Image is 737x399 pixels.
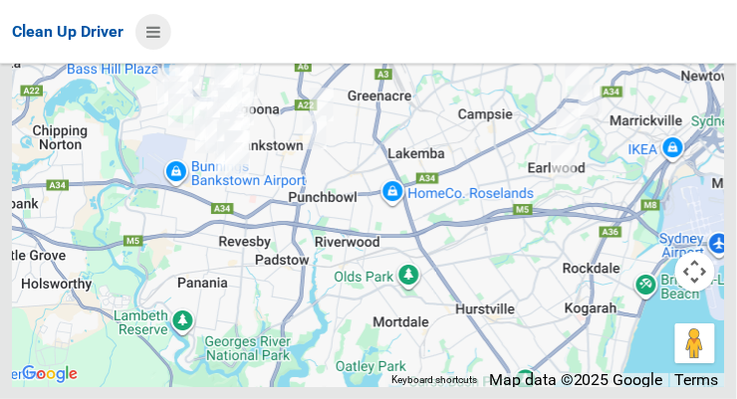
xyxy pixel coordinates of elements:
[675,252,715,292] button: Map camera controls
[302,80,342,129] div: 21 Myrtle Road, BANKSTOWN NSW 2200<br>Status : Collected<br><a href="/driver/booking/483475/compl...
[218,80,258,129] div: 93 Cantrell Street, YAGOONA NSW 2199<br>Status : Collected<br><a href="/driver/booking/483872/com...
[186,83,226,132] div: 13 Lincoln Road, GEORGES HALL NSW 2198<br>Status : Collected<br><a href="/driver/booking/483990/c...
[217,134,257,184] div: 52 Yanderra Street, CONDELL PARK NSW 2200<br>Status : Collected<br><a href="/driver/booking/48434...
[12,22,123,41] span: Clean Up Driver
[12,17,123,47] a: Clean Up Driver
[148,60,188,109] div: 38 Universal Avenue, GEORGES HALL NSW 2198<br>Status : Collected<br><a href="/driver/booking/4846...
[160,74,200,123] div: 7 Pennington Avenue, GEORGES HALL NSW 2198<br>Status : Collected<br><a href="/driver/booking/4843...
[216,122,256,172] div: 18 Railway Parade, CONDELL PARK NSW 2200<br>Status : Collected<br><a href="/driver/booking/483585...
[209,114,249,164] div: 29 Mitchell Street, CONDELL PARK NSW 2200<br>Status : IssuesWithCollection<br><a href="/driver/bo...
[187,111,227,161] div: 78 Townsend Street, CONDELL PARK NSW 2200<br>Status : Collected<br><a href="/driver/booking/48467...
[295,107,335,157] div: 7 Cross Street, BANKSTOWN NSW 2200<br>Status : Collected<br><a href="/driver/booking/450458/compl...
[212,106,252,156] div: 34 Lee Street, CONDELL PARK NSW 2200<br>Status : Collected<br><a href="/driver/booking/483589/com...
[571,77,611,126] div: 19 Starkey Street, HURLSTONE PARK NSW 2193<br>Status : Collected<br><a href="/driver/booking/4755...
[675,323,715,363] button: Drag Pegman onto the map to open Street View
[391,373,477,387] button: Keyboard shortcuts
[160,86,200,135] div: 475 Marion Street, GEORGES HALL NSW 2198<br>Status : Collected<br><a href="/driver/booking/484209...
[211,109,251,159] div: 24 Lee Street, CONDELL PARK NSW 2200<br>Status : Collected<br><a href="/driver/booking/483569/com...
[210,84,250,133] div: 8A Collins Crescent, YAGOONA NSW 2199<br>Status : Collected<br><a href="/driver/booking/483652/co...
[199,77,239,126] div: 2/64 Waruda Street, YAGOONA NSW 2199<br>Status : Collected<br><a href="/driver/booking/483867/com...
[209,112,249,162] div: 25 Mitchell Street, CONDELL PARK NSW 2200<br>Status : Collected<br><a href="/driver/booking/48382...
[212,103,252,153] div: 6 Dalton Avenue, CONDELL PARK NSW 2200<br>Status : Collected<br><a href="/driver/booking/484833/c...
[149,74,189,123] div: 35 Balmoral Crescent, GEORGES HALL NSW 2198<br>Status : Collected<br><a href="/driver/booking/484...
[218,122,258,172] div: 8 Railway Parade, CONDELL PARK NSW 2200<br>Status : Collected<br><a href="/driver/booking/480667/...
[200,109,240,159] div: 1/14 Jensen Street, CONDELL PARK NSW 2200<br>Status : Collected<br><a href="/driver/booking/48415...
[489,370,663,389] span: Map data ©2025 Google
[17,361,83,387] img: Google
[209,80,249,129] div: 79 Saltash Street, YAGOONA NSW 2199<br>Status : Collected<br><a href="/driver/booking/484453/comp...
[192,101,232,151] div: 25 Higgins Street, CONDELL PARK NSW 2200<br>Status : Collected<br><a href="/driver/booking/484041...
[218,109,258,159] div: 37 Simmat Avenue, CONDELL PARK NSW 2200<br>Status : Collected<br><a href="/driver/booking/483898/...
[558,53,598,102] div: 682-704 New Canterbury Road, HURLSTONE PARK NSW 2193<br>Status : Collected<br><a href="/driver/bo...
[675,370,719,389] a: Terms (opens in new tab)
[549,100,589,150] div: 103 Prince Edward Avenue, EARLWOOD NSW 2206<br>Status : Collected<br><a href="/driver/booking/474...
[207,133,247,183] div: 70 Yanderra Street, CONDELL PARK NSW 2200<br>Status : Collected<br><a href="/driver/booking/48386...
[17,361,83,387] a: Click to see this area on Google Maps
[544,137,584,187] div: 15 Hartill Law Avenue, EARLWOOD NSW 2206<br>Status : Collected<br><a href="/driver/booking/477621...
[216,104,256,154] div: 20 Simmat Avenue, CONDELL PARK NSW 2200<br>Status : Collected<br><a href="/driver/booking/482061/...
[156,68,196,117] div: 79 Rex Road, GEORGES HALL NSW 2198<br>Status : Collected<br><a href="/driver/booking/482518/compl...
[205,89,245,138] div: 96 Saltash Street, YAGOONA NSW 2199<br>Status : Collected<br><a href="/driver/booking/482787/comp...
[175,89,215,138] div: 415 Marion Street, GEORGES HALL NSW 2198<br>Status : Collected<br><a href="/driver/booking/483999...
[217,124,257,174] div: 9b Railway Parade, CONDELL PARK NSW 2200<br>Status : Collected<br><a href="/driver/booking/483934...
[197,109,237,159] div: 70 Manahan Street, CONDELL PARK NSW 2200<br>Status : CollectionIssuesActioned<br><a href="/driver...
